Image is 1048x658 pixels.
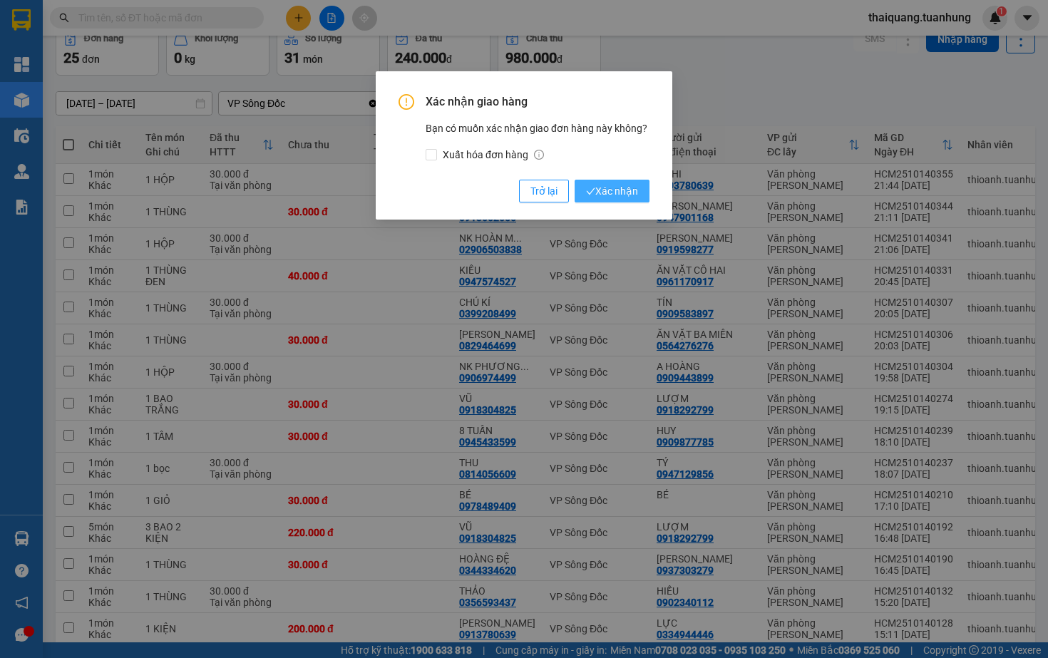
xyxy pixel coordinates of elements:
[575,180,649,202] button: checkXác nhận
[586,187,595,196] span: check
[530,183,558,199] span: Trở lại
[426,120,649,163] div: Bạn có muốn xác nhận giao đơn hàng này không?
[534,150,544,160] span: info-circle
[399,94,414,110] span: exclamation-circle
[426,94,649,110] span: Xác nhận giao hàng
[519,180,569,202] button: Trở lại
[437,147,550,163] span: Xuất hóa đơn hàng
[586,183,638,199] span: Xác nhận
